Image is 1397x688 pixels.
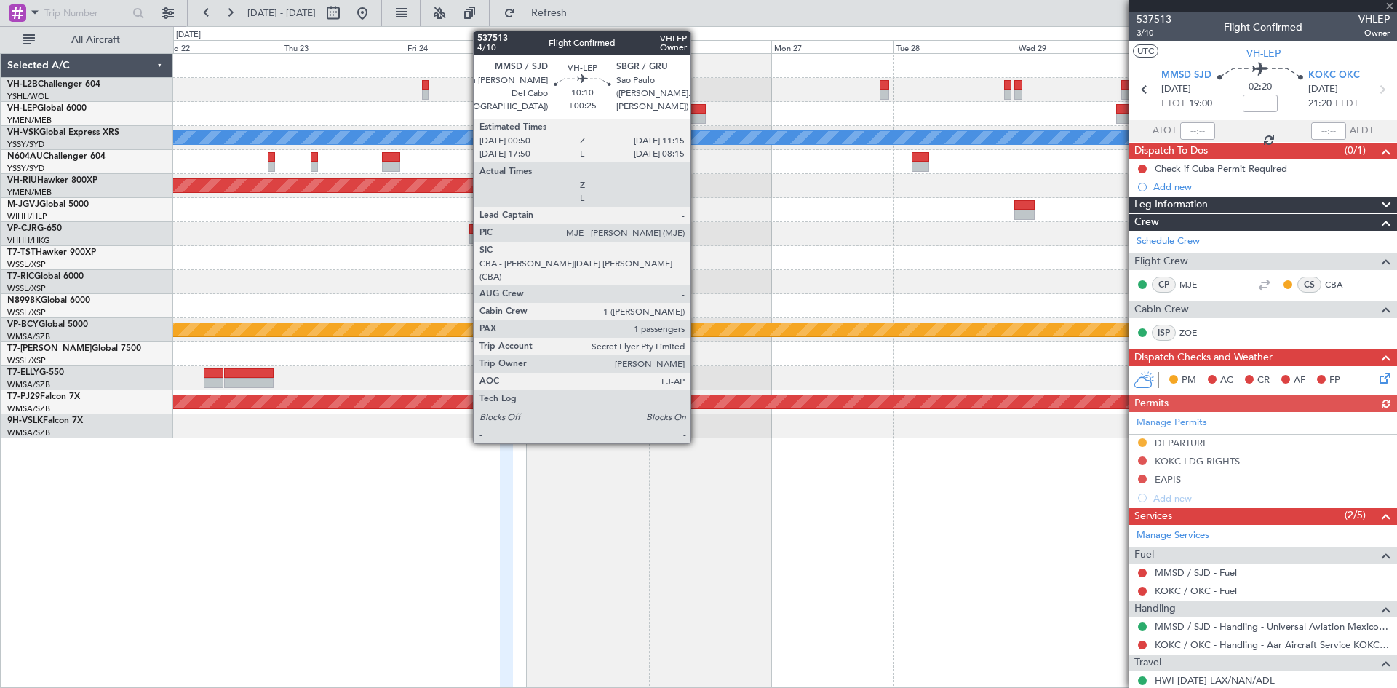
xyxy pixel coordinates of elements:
[1137,12,1171,27] span: 537513
[1134,197,1208,213] span: Leg Information
[1155,162,1287,175] div: Check if Cuba Permit Required
[771,40,893,53] div: Mon 27
[1182,373,1196,388] span: PM
[7,416,83,425] a: 9H-VSLKFalcon 7X
[1133,44,1158,58] button: UTC
[1189,97,1212,111] span: 19:00
[7,331,50,342] a: WMSA/SZB
[7,403,50,414] a: WMSA/SZB
[7,128,39,137] span: VH-VSK
[7,152,106,161] a: N604AUChallenger 604
[1016,40,1138,53] div: Wed 29
[1179,278,1212,291] a: MJE
[1308,68,1360,83] span: KOKC OKC
[1152,325,1176,341] div: ISP
[519,8,580,18] span: Refresh
[7,344,92,353] span: T7-[PERSON_NAME]
[7,200,89,209] a: M-JGVJGlobal 5000
[7,115,52,126] a: YMEN/MEB
[1246,46,1281,61] span: VH-LEP
[7,139,44,150] a: YSSY/SYD
[7,307,46,318] a: WSSL/XSP
[1153,124,1177,138] span: ATOT
[7,248,96,257] a: T7-TSTHawker 900XP
[7,272,34,281] span: T7-RIC
[1137,234,1200,249] a: Schedule Crew
[497,1,584,25] button: Refresh
[1345,507,1366,523] span: (2/5)
[1350,124,1374,138] span: ALDT
[247,7,316,20] span: [DATE] - [DATE]
[7,176,97,185] a: VH-RIUHawker 800XP
[893,40,1016,53] div: Tue 28
[1179,326,1212,339] a: ZOE
[7,248,36,257] span: T7-TST
[7,272,84,281] a: T7-RICGlobal 6000
[7,80,100,89] a: VH-L2BChallenger 604
[7,91,49,102] a: YSHL/WOL
[38,35,154,45] span: All Aircraft
[7,152,43,161] span: N604AU
[1155,620,1390,633] a: MMSD / SJD - Handling - Universal Aviation Mexico MMSD / SJD
[7,187,52,198] a: YMEN/MEB
[1161,97,1185,111] span: ETOT
[1308,82,1338,97] span: [DATE]
[7,392,80,401] a: T7-PJ29Falcon 7X
[1155,674,1275,687] a: HWI [DATE] LAX/NAN/ADL
[1134,601,1176,617] span: Handling
[1153,181,1390,193] div: Add new
[1134,508,1172,525] span: Services
[1345,143,1366,158] span: (0/1)
[7,296,90,305] a: N8998KGlobal 6000
[7,320,39,329] span: VP-BCY
[1134,547,1154,564] span: Fuel
[16,28,158,52] button: All Aircraft
[7,176,37,185] span: VH-RIU
[1152,277,1176,293] div: CP
[1257,373,1270,388] span: CR
[7,104,87,113] a: VH-LEPGlobal 6000
[159,40,282,53] div: Wed 22
[1329,373,1340,388] span: FP
[1224,20,1302,35] div: Flight Confirmed
[7,211,47,222] a: WIHH/HLP
[1297,277,1321,293] div: CS
[7,80,38,89] span: VH-L2B
[1134,253,1188,270] span: Flight Crew
[7,392,40,401] span: T7-PJ29
[649,40,771,53] div: Sun 26
[7,259,46,270] a: WSSL/XSP
[7,224,62,233] a: VP-CJRG-650
[44,2,128,24] input: Trip Number
[1249,80,1272,95] span: 02:20
[7,368,64,377] a: T7-ELLYG-550
[7,224,37,233] span: VP-CJR
[1134,214,1159,231] span: Crew
[1358,12,1390,27] span: VHLEP
[7,200,39,209] span: M-JGVJ
[7,320,88,329] a: VP-BCYGlobal 5000
[7,283,46,294] a: WSSL/XSP
[405,40,527,53] div: Fri 24
[1358,27,1390,39] span: Owner
[1308,97,1332,111] span: 21:20
[7,355,46,366] a: WSSL/XSP
[7,104,37,113] span: VH-LEP
[1155,638,1390,651] a: KOKC / OKC - Handling - Aar Aircraft Service KOKC / OKC
[1294,373,1305,388] span: AF
[1155,566,1237,579] a: MMSD / SJD - Fuel
[7,344,141,353] a: T7-[PERSON_NAME]Global 7500
[1137,529,1209,543] a: Manage Services
[1325,278,1358,291] a: CBA
[7,128,119,137] a: VH-VSKGlobal Express XRS
[1134,349,1273,366] span: Dispatch Checks and Weather
[1137,27,1171,39] span: 3/10
[282,40,404,53] div: Thu 23
[1134,143,1208,159] span: Dispatch To-Dos
[7,368,39,377] span: T7-ELLY
[7,427,50,438] a: WMSA/SZB
[7,379,50,390] a: WMSA/SZB
[1161,68,1211,83] span: MMSD SJD
[1335,97,1358,111] span: ELDT
[7,296,41,305] span: N8998K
